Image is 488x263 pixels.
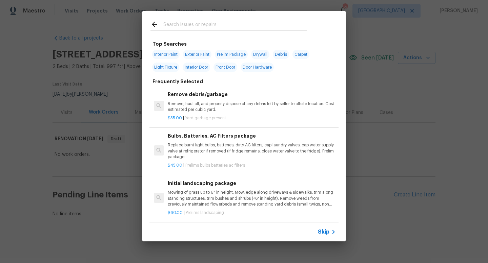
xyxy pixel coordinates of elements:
[183,50,211,59] span: Exterior Paint
[241,63,274,72] span: Door Hardware
[168,115,336,121] p: |
[186,211,224,215] span: Prelims landscaping
[168,163,182,167] span: $45.00
[251,50,269,59] span: Drywall
[152,50,180,59] span: Interior Paint
[168,101,336,113] p: Remove, haul off, and properly dispose of any debris left by seller to offsite location. Cost est...
[185,116,226,120] span: Yard garbage present
[168,116,182,120] span: $35.00
[168,163,336,168] p: |
[168,190,336,207] p: Mowing of grass up to 6" in height. Mow, edge along driveways & sidewalks, trim along standing st...
[168,91,336,98] h6: Remove debris/garbage
[152,63,179,72] span: Light Fixture
[273,50,289,59] span: Debris
[292,50,309,59] span: Carpet
[168,180,336,187] h6: Initial landscaping package
[152,78,203,85] h6: Frequently Selected
[168,142,336,160] p: Replace burnt light bulbs, batteries, dirty AC filters, cap laundry valves, cap water supply valv...
[168,211,183,215] span: $60.00
[152,40,187,48] h6: Top Searches
[185,163,245,167] span: Prelims bulbs batteries ac filters
[215,50,248,59] span: Prelim Package
[318,229,329,235] span: Skip
[163,20,307,30] input: Search issues or repairs
[168,132,336,140] h6: Bulbs, Batteries, AC Filters package
[213,63,237,72] span: Front Door
[183,63,210,72] span: Interior Door
[168,210,336,216] p: |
